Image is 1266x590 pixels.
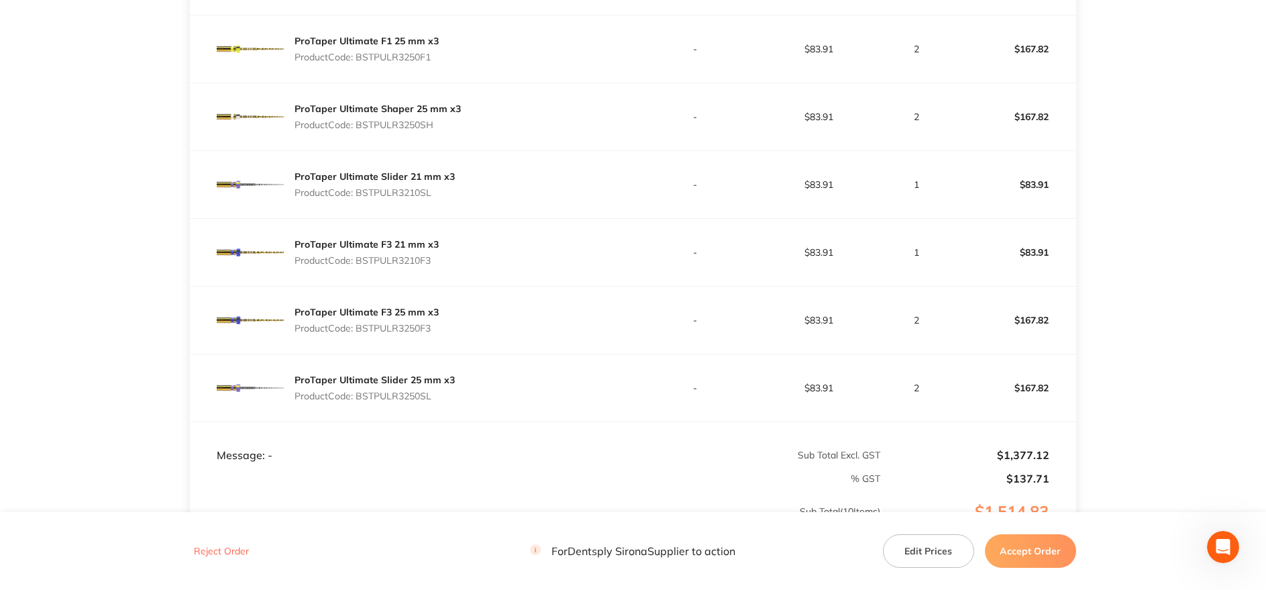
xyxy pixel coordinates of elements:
[985,534,1076,568] button: Accept Order
[530,545,735,558] p: For Dentsply Sirona Supplier to action
[633,111,756,122] p: -
[633,44,756,54] p: -
[882,383,951,393] p: 2
[295,170,455,183] a: ProTaper Ultimate Slider 21 mm x3
[295,35,439,47] a: ProTaper Ultimate F1 25 mm x3
[295,391,455,401] p: Product Code: BSTPULR3250SL
[757,179,880,190] p: $83.91
[217,151,284,218] img: bnJuaTQ4aA
[295,238,439,250] a: ProTaper Ultimate F3 21 mm x3
[882,179,951,190] p: 1
[295,374,455,386] a: ProTaper Ultimate Slider 25 mm x3
[295,306,439,318] a: ProTaper Ultimate F3 25 mm x3
[217,354,284,422] img: ZnI1eTVsbQ
[217,219,284,286] img: Z2E2eTBwZw
[882,503,1075,548] p: $1,514.83
[295,187,455,198] p: Product Code: BSTPULR3210SL
[217,83,284,150] img: d2QzNzFzMA
[295,255,439,266] p: Product Code: BSTPULR3210F3
[633,450,880,460] p: Sub Total Excl. GST
[295,119,461,130] p: Product Code: BSTPULR3250SH
[953,372,1075,404] p: $167.82
[757,247,880,258] p: $83.91
[633,247,756,258] p: -
[953,236,1075,268] p: $83.91
[633,383,756,393] p: -
[757,111,880,122] p: $83.91
[882,449,1049,461] p: $1,377.12
[882,247,951,258] p: 1
[882,111,951,122] p: 2
[633,315,756,326] p: -
[295,323,439,334] p: Product Code: BSTPULR3250F3
[757,44,880,54] p: $83.91
[295,103,461,115] a: ProTaper Ultimate Shaper 25 mm x3
[953,304,1075,336] p: $167.82
[953,168,1075,201] p: $83.91
[191,506,880,544] p: Sub Total ( 10 Items)
[295,52,439,62] p: Product Code: BSTPULR3250F1
[190,546,253,558] button: Reject Order
[217,15,284,83] img: MHJ6MnVzYg
[882,315,951,326] p: 2
[953,101,1075,133] p: $167.82
[1207,531,1239,563] iframe: Intercom live chat
[633,179,756,190] p: -
[757,383,880,393] p: $83.91
[190,422,633,462] td: Message: -
[953,33,1075,65] p: $167.82
[882,44,951,54] p: 2
[217,287,284,354] img: a2R4NDFlbg
[882,473,1049,485] p: $137.71
[757,315,880,326] p: $83.91
[191,473,880,484] p: % GST
[883,534,974,568] button: Edit Prices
